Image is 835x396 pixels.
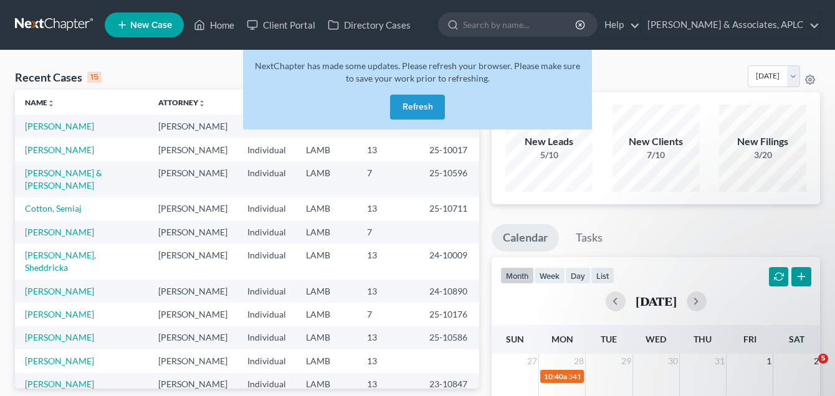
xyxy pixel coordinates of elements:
td: Individual [237,197,296,220]
button: day [565,267,591,284]
a: [PERSON_NAME], Sheddricka [25,250,96,273]
td: Individual [237,280,296,303]
td: Individual [237,220,296,243]
td: Individual [237,303,296,326]
input: Search by name... [463,13,577,36]
div: New Clients [613,134,700,149]
td: [PERSON_NAME] [148,326,237,349]
span: New Case [130,21,172,30]
td: 25-10586 [419,326,479,349]
div: New Filings [719,134,806,149]
a: Nameunfold_more [25,98,55,107]
td: 25-10711 [419,197,479,220]
a: [PERSON_NAME] [25,356,94,366]
td: LAMB [296,326,357,349]
td: [PERSON_NAME] [148,138,237,161]
a: [PERSON_NAME] & [PERSON_NAME] [25,167,102,191]
td: Individual [237,138,296,161]
td: LAMB [296,243,357,279]
td: [PERSON_NAME] [148,220,237,243]
button: week [534,267,565,284]
span: 27 [526,354,538,369]
div: New Leads [505,134,593,149]
a: Help [598,14,640,36]
td: 24-10890 [419,280,479,303]
td: Individual [237,161,296,197]
a: [PERSON_NAME] [25,309,94,319]
div: 5/10 [505,149,593,161]
td: [PERSON_NAME] [148,115,237,138]
td: [PERSON_NAME] [148,197,237,220]
div: 15 [87,72,102,83]
td: 13 [357,280,419,303]
span: 5 [818,354,828,364]
div: 7/10 [613,149,700,161]
i: unfold_more [47,100,55,107]
td: 24-10009 [419,243,479,279]
td: 13 [357,138,419,161]
td: 7 [357,161,419,197]
td: [PERSON_NAME] [148,303,237,326]
td: [PERSON_NAME] [148,280,237,303]
td: Individual [237,373,296,396]
a: [PERSON_NAME] & Associates, APLC [641,14,819,36]
td: [PERSON_NAME] [148,243,237,279]
td: 13 [357,349,419,372]
a: Cotton, Semiaj [25,203,82,214]
td: LAMB [296,220,357,243]
button: list [591,267,614,284]
a: [PERSON_NAME] [25,379,94,389]
td: LAMB [296,161,357,197]
td: 23-10847 [419,373,479,396]
a: [PERSON_NAME] [25,332,94,342]
td: 25-10596 [419,161,479,197]
a: Tasks [565,224,614,252]
span: NextChapter has made some updates. Please refresh your browser. Please make sure to save your wor... [255,60,580,83]
span: 10:40a [544,372,567,381]
i: unfold_more [198,100,206,107]
td: LAMB [296,303,357,326]
td: LAMB [296,373,357,396]
span: Sun [506,334,524,344]
a: [PERSON_NAME] [25,121,94,131]
td: 13 [357,326,419,349]
td: 7 [357,220,419,243]
a: Directory Cases [322,14,417,36]
td: Individual [237,115,296,138]
a: [PERSON_NAME] [25,144,94,155]
td: LAMB [296,138,357,161]
div: Recent Cases [15,70,102,85]
div: 3/20 [719,149,806,161]
a: Calendar [492,224,559,252]
a: Attorneyunfold_more [158,98,206,107]
button: Refresh [390,95,445,120]
td: [PERSON_NAME] [148,161,237,197]
td: 7 [357,303,419,326]
td: [PERSON_NAME] [148,349,237,372]
td: LAMB [296,197,357,220]
a: Client Portal [241,14,322,36]
td: 13 [357,197,419,220]
a: [PERSON_NAME] [25,227,94,237]
td: [PERSON_NAME] [148,373,237,396]
iframe: Intercom live chat [793,354,823,384]
td: 25-10176 [419,303,479,326]
td: 13 [357,243,419,279]
td: Individual [237,349,296,372]
a: Home [188,14,241,36]
span: Mon [551,334,573,344]
a: [PERSON_NAME] [25,286,94,296]
td: LAMB [296,280,357,303]
td: 25-10017 [419,138,479,161]
td: 13 [357,373,419,396]
td: Individual [237,326,296,349]
span: 28 [573,354,585,369]
button: month [500,267,534,284]
td: LAMB [296,349,357,372]
td: Individual [237,243,296,279]
span: 341(a) meeting for [PERSON_NAME]. [PERSON_NAME] [568,372,750,381]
